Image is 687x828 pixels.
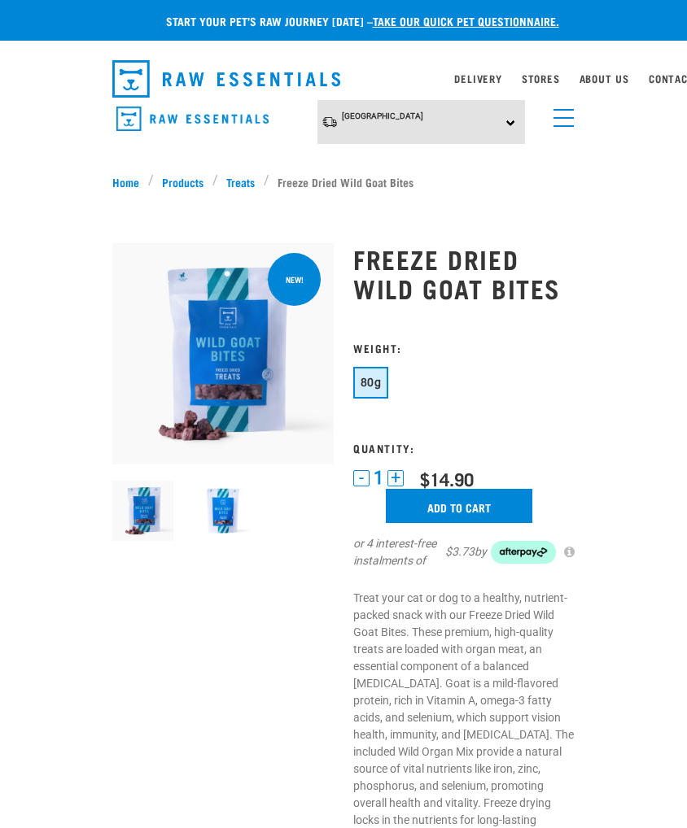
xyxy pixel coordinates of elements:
button: + [387,470,404,486]
div: or 4 interest-free instalments of by [353,535,575,569]
a: About Us [580,76,629,81]
span: $3.73 [445,543,475,560]
a: menu [545,99,575,129]
nav: breadcrumbs [112,173,575,190]
a: take our quick pet questionnaire. [373,18,559,24]
h3: Quantity: [353,442,575,454]
button: - [353,470,370,486]
button: 80g [353,367,388,399]
img: Afterpay [491,541,556,564]
img: van-moving.png [322,115,338,129]
h1: Freeze Dried Wild Goat Bites [353,244,575,303]
div: $14.90 [420,468,474,489]
span: 1 [374,469,383,486]
a: Stores [522,76,560,81]
img: Raw Essentials Freeze Dried Wild Goat Bites PetTreats Product Shot [112,243,334,464]
input: Add to cart [386,489,532,523]
span: [GEOGRAPHIC_DATA] [342,111,423,120]
img: Raw Essentials Logo [116,107,269,132]
a: Delivery [454,76,501,81]
a: Products [154,173,212,190]
nav: dropdown navigation [99,54,588,104]
a: Home [112,173,148,190]
a: Treats [218,173,264,190]
img: Raw Essentials Logo [112,60,340,98]
h3: Weight: [353,342,575,354]
img: Raw Essentials Freeze Dried Wild Goat Bites Pet Treats [193,481,254,542]
img: Raw Essentials Freeze Dried Wild Goat Bites PetTreats Product Shot [112,481,173,542]
span: 80g [361,376,381,389]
